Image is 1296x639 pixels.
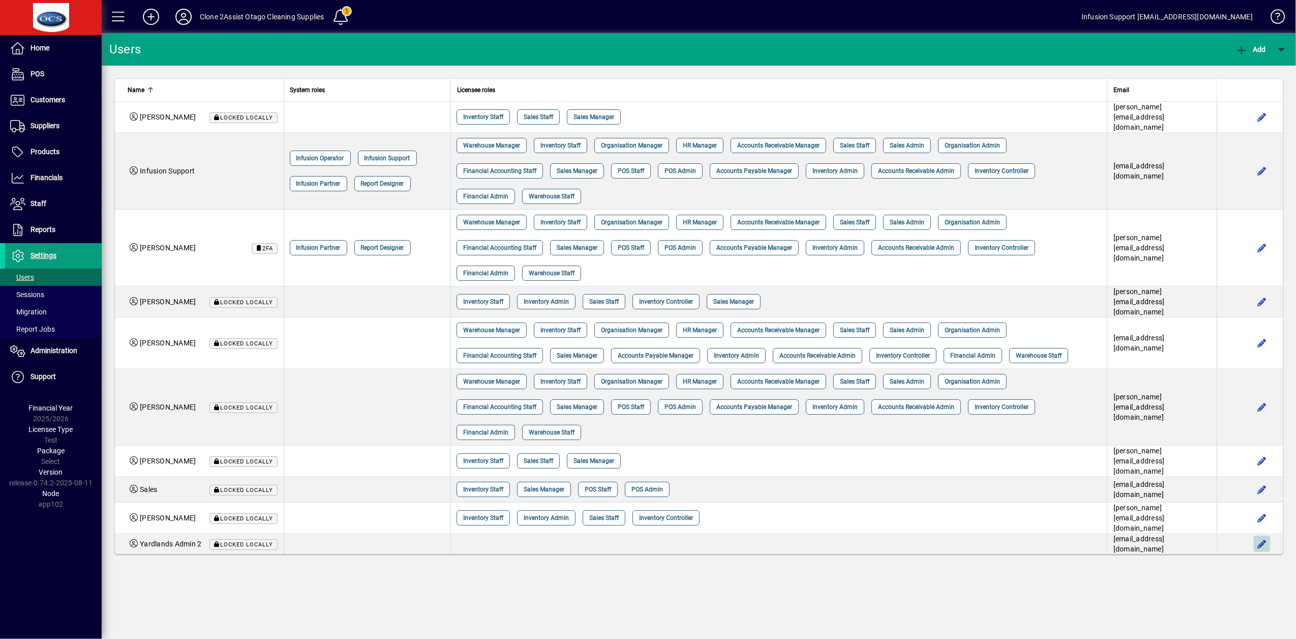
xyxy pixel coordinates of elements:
span: POS Staff [618,243,644,253]
span: Reports [31,225,55,234]
span: Yardlands Admin 2 [140,540,201,548]
button: Edit [1254,453,1270,469]
span: Accounts Receivable Admin [878,243,954,253]
span: Organisation Admin [945,376,1000,387]
span: Version [39,468,63,476]
span: Accounts Receivable Manager [737,325,820,335]
span: Sales Staff [840,140,869,151]
span: Report Designer [361,179,404,189]
span: Sales Staff [589,513,619,523]
span: Users [10,273,34,281]
span: Licensee Type [29,425,73,433]
span: Locked locally [221,515,274,522]
span: Infusion Support [365,153,410,163]
span: Name [128,84,144,96]
a: Administration [5,338,102,364]
span: HR Manager [683,140,717,151]
span: Inventory Controller [639,297,693,307]
a: Sessions [5,286,102,303]
app-status-label: Time-based One-time Password (TOTP) Two-factor Authentication (2FA) enabled [244,243,278,253]
a: Home [5,36,102,61]
span: Inventory Staff [463,297,503,307]
span: Financial Accounting Staff [463,166,536,176]
button: Profile [167,8,200,26]
span: Financial Accounting Staff [463,243,536,253]
span: [PERSON_NAME][EMAIL_ADDRESS][DOMAIN_NAME] [1113,234,1165,262]
button: Edit [1254,510,1270,526]
span: Email [1113,84,1129,96]
span: Staff [31,199,46,208]
span: Administration [31,346,77,355]
span: [PERSON_NAME] [140,403,196,411]
button: Add [1233,40,1269,59]
span: Warehouse Manager [463,217,520,227]
span: POS Admin [665,402,696,412]
span: Sales Manager [713,297,754,307]
span: Organisation Manager [601,140,662,151]
span: [PERSON_NAME] [140,113,196,121]
span: Sales Manager [557,243,597,253]
span: [PERSON_NAME] [140,298,196,306]
span: Accounts Payable Manager [618,351,694,361]
span: HR Manager [683,376,717,387]
span: Sales Manager [557,402,597,412]
span: Sales Staff [524,456,553,466]
span: Sales Manager [557,351,597,361]
span: Financial Admin [463,268,508,278]
span: Sales Staff [840,325,869,335]
span: Warehouse Staff [1016,351,1062,361]
span: Warehouse Staff [529,191,575,201]
span: Suppliers [31,122,59,130]
span: Infusion Support [140,167,195,175]
span: Sales Manager [574,112,614,122]
span: POS Staff [585,484,611,495]
span: Organisation Admin [945,325,1000,335]
span: Sales Staff [589,297,619,307]
div: Users [109,41,153,57]
span: Inventory Admin [714,351,759,361]
span: Locked locally [221,114,274,121]
span: Locked locally [221,458,274,465]
span: Locked locally [221,404,274,411]
span: Products [31,148,59,156]
a: POS [5,62,102,87]
button: Add [135,8,167,26]
button: Edit [1254,335,1270,351]
span: Warehouse Manager [463,140,520,151]
button: Edit [1254,399,1270,415]
span: Sales Admin [890,140,924,151]
span: Financial Accounting Staff [463,402,536,412]
div: Name [128,84,278,96]
span: [PERSON_NAME] [140,339,196,347]
span: HR Manager [683,217,717,227]
span: Warehouse Manager [463,376,520,387]
span: System roles [290,84,325,96]
button: Edit [1254,294,1270,310]
span: Locked locally [221,340,274,347]
a: Customers [5,88,102,113]
span: Accounts Receivable Admin [779,351,856,361]
span: Migration [10,308,47,316]
span: Organisation Manager [601,325,662,335]
span: Financial Admin [950,351,996,361]
span: Node [43,489,59,498]
a: Reports [5,217,102,243]
span: [PERSON_NAME][EMAIL_ADDRESS][DOMAIN_NAME] [1113,393,1165,421]
span: Inventory Controller [639,513,693,523]
span: [EMAIL_ADDRESS][DOMAIN_NAME] [1113,480,1165,499]
span: Infusion Partner [296,179,341,189]
span: Customers [31,96,65,104]
span: Locked locally [221,299,274,306]
span: Inventory Controller [975,243,1029,253]
a: Migration [5,303,102,321]
span: Accounts Receivable Manager [737,376,820,387]
span: [EMAIL_ADDRESS][DOMAIN_NAME] [1113,162,1165,180]
a: Products [5,139,102,165]
span: [PERSON_NAME] [140,514,196,522]
span: Settings [31,251,56,259]
span: Organisation Admin [945,140,1000,151]
button: Edit [1254,109,1270,125]
span: Accounts Payable Manager [716,402,792,412]
span: Organisation Manager [601,217,662,227]
span: Inventory Admin [524,513,569,523]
